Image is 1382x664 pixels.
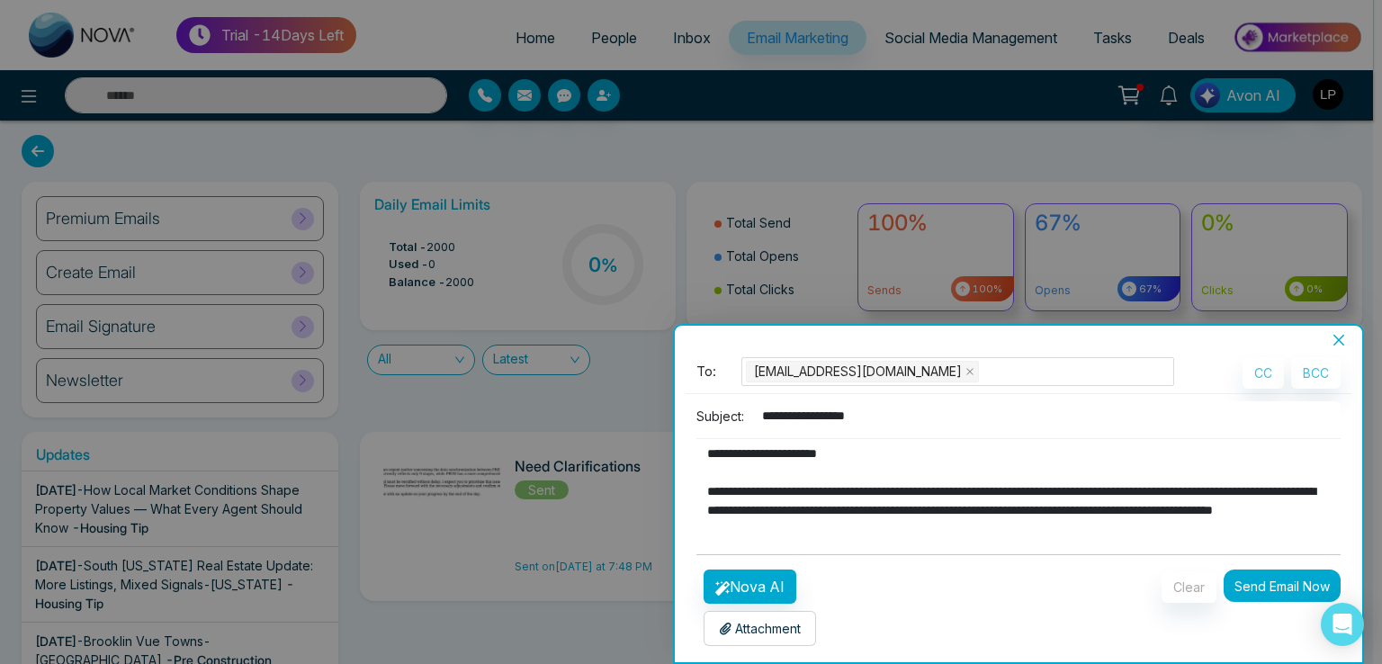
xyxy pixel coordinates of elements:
[1326,332,1351,348] button: Close
[696,362,716,382] span: To:
[719,619,801,638] p: Attachment
[1243,357,1284,389] button: CC
[1332,333,1346,347] span: close
[746,361,979,382] span: lokeshjoshi6454@gmail.com
[1291,357,1341,389] button: BCC
[1224,570,1341,602] button: Send Email Now
[696,407,744,426] p: Subject:
[965,367,974,376] span: close
[1162,571,1216,603] button: Clear
[704,570,796,604] button: Nova AI
[754,362,962,381] span: [EMAIL_ADDRESS][DOMAIN_NAME]
[1321,603,1364,646] div: Open Intercom Messenger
